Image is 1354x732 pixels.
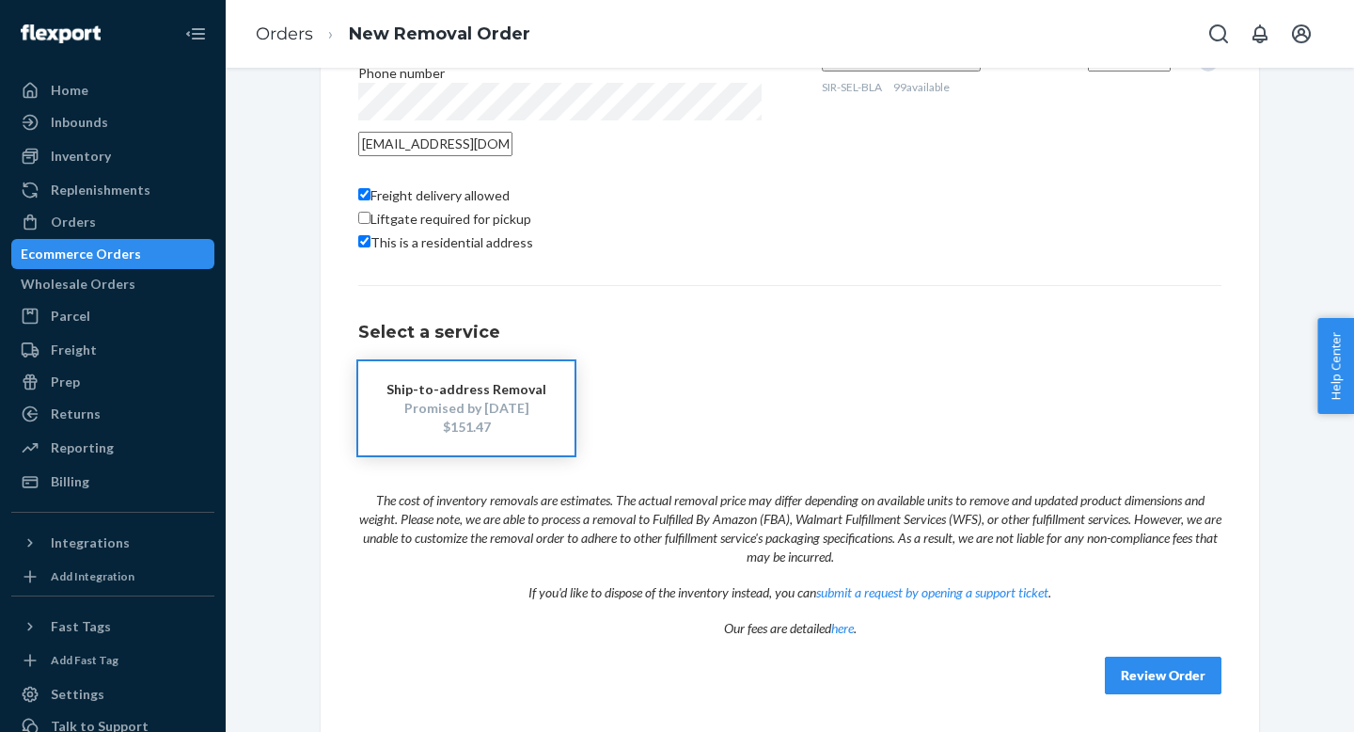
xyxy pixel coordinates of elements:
button: Fast Tags [11,612,214,642]
div: Promised by [DATE] [386,399,546,418]
a: Replenishments [11,175,214,205]
span: SIR-SEL-BLA [822,80,882,94]
a: New Removal Order [349,24,530,44]
a: Freight [11,335,214,365]
div: Integrations [51,533,130,552]
div: Freight [51,341,97,359]
a: Settings [11,679,214,709]
span: Phone number [358,65,445,81]
div: $151.47 [386,418,546,437]
a: Orders [256,24,313,44]
a: Wholesale Orders [11,269,214,299]
button: Open account menu [1283,15,1320,53]
ol: breadcrumbs [241,7,545,62]
span: Freight delivery allowed [370,187,510,203]
a: submit a request by opening a support ticket [816,584,1048,600]
div: Wholesale Orders [21,275,135,294]
div: Settings [51,685,104,704]
a: Orders [11,207,214,237]
h1: Select a service [358,324,1221,342]
span: Liftgate required for pickup [370,211,531,227]
div: Parcel [51,307,90,326]
div: Ship-to-address Removal [386,380,546,399]
a: Ecommerce Orders [11,239,214,269]
p: Our fees are detailed . [358,602,1221,638]
a: Reporting [11,433,214,463]
button: Close Navigation [177,15,214,53]
div: Reporting [51,438,114,457]
span: — [1003,54,1015,70]
button: Review Order [1105,657,1221,694]
a: Prep [11,367,214,397]
div: Ecommerce Orders [21,245,141,263]
a: Home [11,75,214,105]
div: Billing [51,472,89,491]
span: 99 available [893,80,950,94]
button: Open notifications [1241,15,1279,53]
div: Replenishments [51,181,150,199]
button: Help Center [1317,318,1354,414]
div: Add Integration [51,568,134,584]
span: Support [39,13,107,30]
button: Open Search Box [1200,15,1237,53]
a: Inbounds [11,107,214,137]
a: here [831,620,854,636]
a: Inventory [11,141,214,171]
button: Ship-to-address RemovalPromised by [DATE]$151.47 [358,361,575,455]
div: Fast Tags [51,617,111,636]
input: Liftgate required for pickup [358,212,370,224]
a: Billing [11,467,214,497]
div: Home [51,81,88,100]
a: Returns [11,399,214,429]
input: Email (Required) [358,132,512,156]
div: Add Fast Tag [51,652,118,668]
div: Inventory [51,147,111,166]
input: This is a residential address [358,235,370,247]
input: Freight delivery allowed [358,188,370,200]
p: The cost of inventory removals are estimates. The actual removal price may differ depending on av... [358,474,1221,566]
a: Parcel [11,301,214,331]
a: Add Fast Tag [11,649,214,672]
div: Orders [51,213,96,231]
img: Flexport logo [21,24,101,43]
button: Integrations [11,528,214,558]
div: Inbounds [51,113,108,132]
div: Returns [51,405,101,423]
div: Prep [51,373,80,391]
p: If you'd like to dispose of the inventory instead, you can . [358,566,1221,602]
span: This is a residential address [370,234,533,250]
a: Add Integration [11,565,214,588]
